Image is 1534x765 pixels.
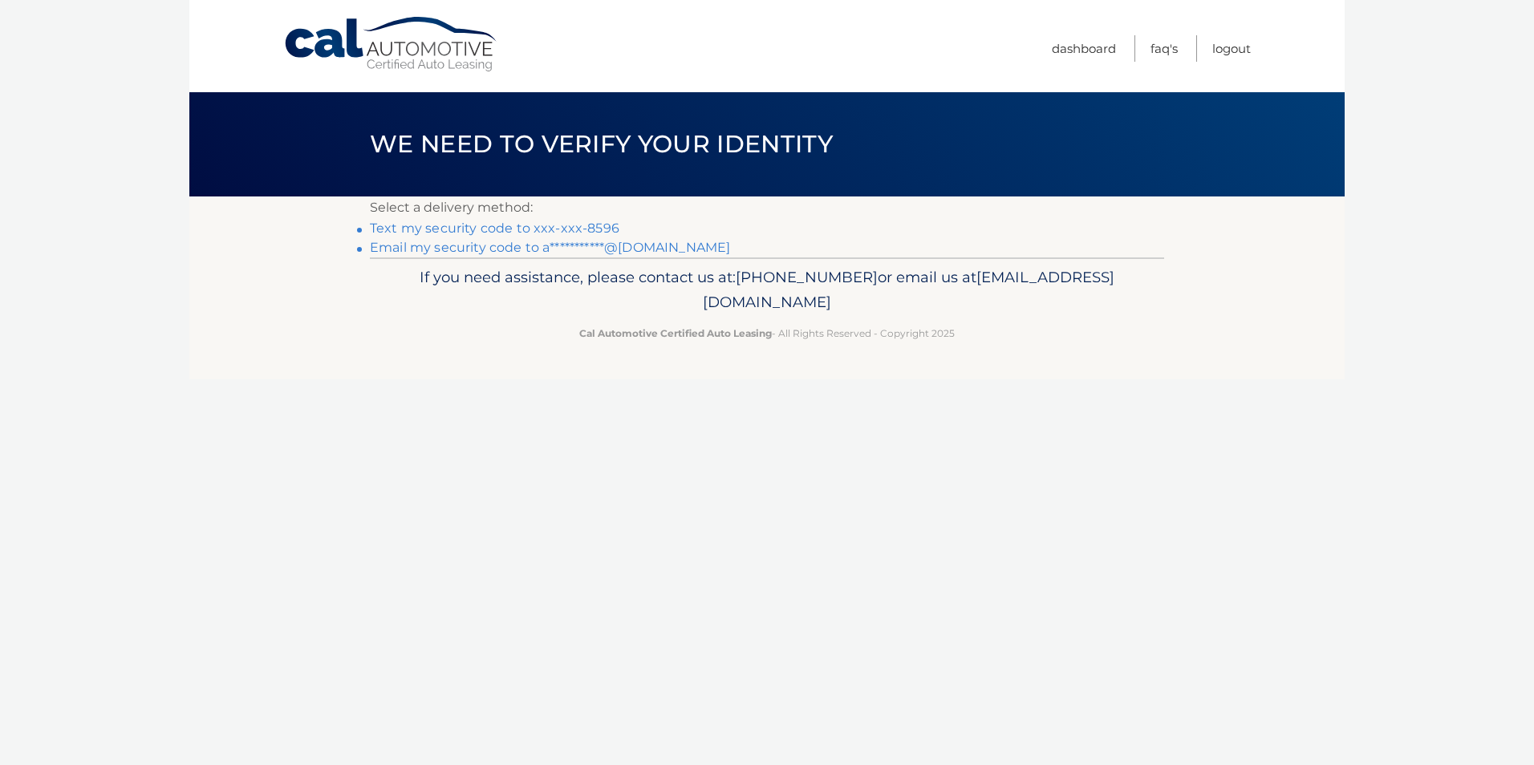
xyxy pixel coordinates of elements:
[736,268,878,286] span: [PHONE_NUMBER]
[370,221,619,236] a: Text my security code to xxx-xxx-8596
[380,325,1154,342] p: - All Rights Reserved - Copyright 2025
[370,196,1164,219] p: Select a delivery method:
[1150,35,1178,62] a: FAQ's
[380,265,1154,316] p: If you need assistance, please contact us at: or email us at
[1212,35,1251,62] a: Logout
[283,16,500,73] a: Cal Automotive
[1052,35,1116,62] a: Dashboard
[579,327,772,339] strong: Cal Automotive Certified Auto Leasing
[370,129,833,159] span: We need to verify your identity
